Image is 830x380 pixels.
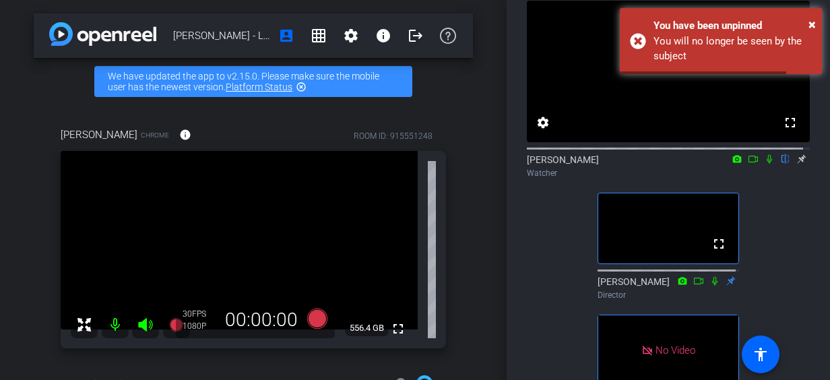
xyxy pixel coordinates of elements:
img: app-logo [49,22,156,46]
a: Platform Status [226,82,292,92]
mat-icon: settings [343,28,359,44]
div: 30 [183,309,216,319]
mat-icon: fullscreen [711,236,727,252]
mat-icon: account_box [278,28,294,44]
div: Watcher [527,167,810,179]
div: [PERSON_NAME] [598,275,739,301]
mat-icon: logout [408,28,424,44]
span: [PERSON_NAME] [61,127,137,142]
button: Close [808,14,816,34]
span: × [808,16,816,32]
mat-icon: info [179,129,191,141]
mat-icon: accessibility [753,346,769,362]
span: No Video [656,344,695,356]
div: [PERSON_NAME] [527,153,810,179]
span: [PERSON_NAME] - LifeCare Producer Testimonial [173,22,270,49]
mat-icon: flip [777,152,794,164]
span: FPS [192,309,206,319]
mat-icon: grid_on [311,28,327,44]
mat-icon: highlight_off [296,82,307,92]
div: 00:00:00 [216,309,307,331]
mat-icon: info [375,28,391,44]
span: 556.4 GB [345,320,389,336]
div: You have been unpinned [653,18,812,34]
div: ROOM ID: 915551248 [354,130,433,142]
mat-icon: fullscreen [782,115,798,131]
span: Chrome [141,130,169,140]
div: Director [598,289,739,301]
mat-icon: fullscreen [390,321,406,337]
mat-icon: settings [535,115,551,131]
div: You will no longer be seen by the subject [653,34,812,64]
div: 1080P [183,321,216,331]
div: We have updated the app to v2.15.0. Please make sure the mobile user has the newest version. [94,66,412,97]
